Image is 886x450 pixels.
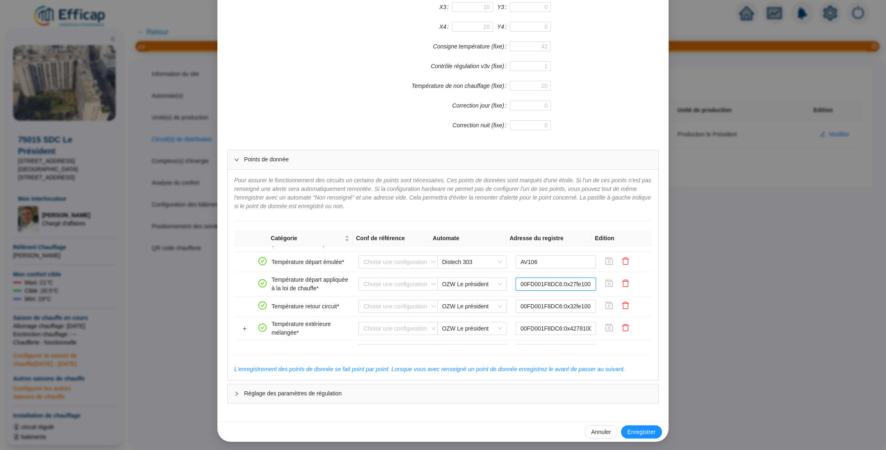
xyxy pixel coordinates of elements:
[258,301,267,310] span: check-circle
[510,81,551,91] input: Température de non chauffage (fixe)
[442,300,502,312] span: OZW Le président
[452,2,493,12] input: X3
[452,22,493,32] input: X4
[234,391,239,396] span: collapsed
[510,61,551,71] input: Contrôle régulation v3v (fixe)
[244,155,652,164] span: Points de donnée
[431,61,510,71] label: Contrôle régulation v3v (fixe)
[429,231,506,246] th: Automate
[510,120,551,130] input: Correction nuit (fixe)
[234,366,625,372] span: L'enregistrement des points de donnée se fait point par point. Lorsque vous avec renseigné un poi...
[439,2,452,12] label: X3
[497,22,510,32] label: Y4
[585,425,617,439] button: Annuler
[506,231,591,246] th: Adresse du registre
[591,428,611,436] span: Annuler
[267,231,353,246] th: Catégorie
[268,272,356,296] td: Température départ appliquée à la loi de chauffe*
[234,177,651,209] span: Pour assurer le fonctionnement des circuits un certains de points sont nécessaires. Ces points de...
[442,256,502,268] span: Distech 303
[510,22,551,32] input: Y4
[621,324,630,332] span: delete
[258,257,267,265] span: check-circle
[271,234,343,243] span: Catégorie
[442,322,502,335] span: OZW Le président
[242,326,248,332] button: Développer la ligne
[228,150,658,169] div: Points de donnée
[497,2,510,12] label: Y3
[268,317,356,341] td: Température extérieure mélangée*
[258,279,267,287] span: check-circle
[452,101,510,110] label: Correction jour (fixe)
[591,231,643,246] th: Edition
[516,300,596,313] input: AV101, ...
[439,22,452,32] label: X4
[353,231,429,246] th: Conf de référence
[621,257,630,265] span: delete
[516,278,596,291] input: AV101, ...
[268,252,356,272] td: Température départ émulée*
[628,428,655,436] span: Enregistrer
[442,344,502,357] span: Distech 303
[621,301,630,310] span: delete
[244,389,652,398] span: Réglage des paramètres de régulation
[621,425,662,439] button: Enregistrer
[516,344,596,357] input: AV101, ...
[258,324,267,332] span: check-circle
[228,384,658,403] div: Réglage des paramètres de régulation
[510,41,551,51] input: Consigne température (fixe)
[442,278,502,290] span: OZW Le président
[621,279,630,287] span: delete
[510,2,551,12] input: Y3
[510,101,551,110] input: Correction jour (fixe)
[268,296,356,317] td: Température retour circuit*
[452,120,510,130] label: Correction nuit (fixe)
[234,157,239,162] span: expanded
[411,81,510,91] label: Température de non chauffage (fixe)
[433,41,510,51] label: Consigne température (fixe)
[516,322,596,335] input: AV101, ...
[516,255,596,269] input: AV101, ...
[268,341,356,361] td: Commande prédictif locale*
